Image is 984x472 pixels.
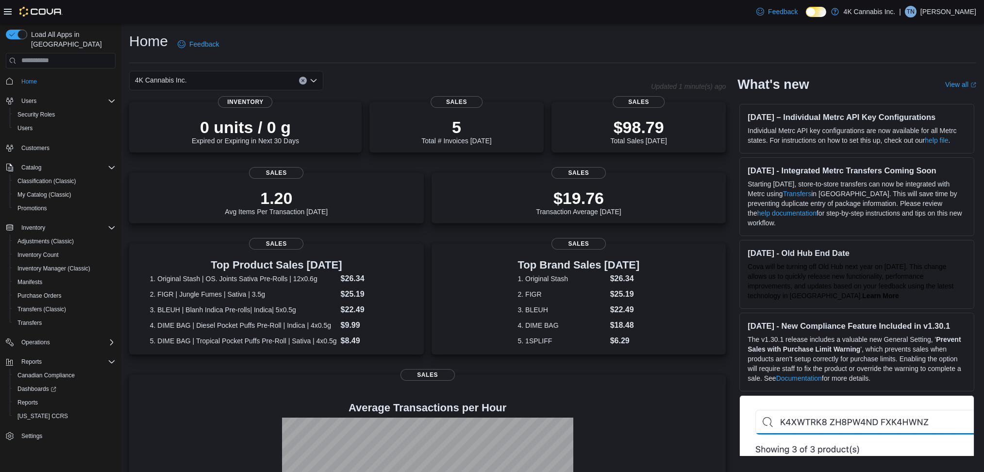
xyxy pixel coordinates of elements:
a: Inventory Count [14,249,63,261]
span: Inventory Count [14,249,116,261]
a: Security Roles [14,109,59,120]
span: Customers [21,144,50,152]
h3: Top Product Sales [DATE] [150,259,403,271]
span: Inventory [218,96,272,108]
h3: [DATE] - Integrated Metrc Transfers Coming Soon [748,166,966,175]
span: Feedback [189,39,219,49]
span: Inventory Manager (Classic) [14,263,116,274]
h3: [DATE] – Individual Metrc API Key Configurations [748,112,966,122]
button: Settings [2,429,119,443]
dt: 1. Original Stash [518,274,606,284]
span: Adjustments (Classic) [14,236,116,247]
div: Avg Items Per Transaction [DATE] [225,188,328,216]
button: Home [2,74,119,88]
p: 0 units / 0 g [192,118,299,137]
span: Classification (Classic) [17,177,76,185]
span: Inventory [21,224,45,232]
p: Updated 1 minute(s) ago [651,83,726,90]
button: Transfers (Classic) [10,303,119,316]
a: [US_STATE] CCRS [14,410,72,422]
button: Catalog [2,161,119,174]
span: Dashboards [14,383,116,395]
dd: $6.29 [610,335,640,347]
div: Transaction Average [DATE] [536,188,621,216]
button: Clear input [299,77,307,84]
span: Operations [21,338,50,346]
a: Dashboards [10,382,119,396]
dt: 4. DIME BAG [518,320,606,330]
button: Classification (Classic) [10,174,119,188]
p: [PERSON_NAME] [920,6,976,17]
a: Adjustments (Classic) [14,236,78,247]
span: Sales [431,96,483,108]
span: Home [21,78,37,85]
span: Adjustments (Classic) [17,237,74,245]
h4: Average Transactions per Hour [137,402,718,414]
span: Security Roles [14,109,116,120]
dt: 2. FIGR [518,289,606,299]
p: Starting [DATE], store-to-store transfers can now be integrated with Metrc using in [GEOGRAPHIC_D... [748,179,966,228]
a: Reports [14,397,42,408]
span: Inventory [17,222,116,234]
span: Load All Apps in [GEOGRAPHIC_DATA] [27,30,116,49]
span: Security Roles [17,111,55,118]
dt: 5. DIME BAG | Tropical Pocket Puffs Pre-Roll | Sativa | 4x0.5g [150,336,337,346]
span: Reports [17,399,38,406]
dt: 2. FIGR | Jungle Fumes | Sativa | 3.5g [150,289,337,299]
span: Transfers [17,319,42,327]
span: Washington CCRS [14,410,116,422]
span: Users [21,97,36,105]
button: Catalog [17,162,45,173]
a: Transfers [783,190,812,198]
span: Promotions [17,204,47,212]
p: Individual Metrc API key configurations are now available for all Metrc states. For instructions ... [748,126,966,145]
span: Manifests [17,278,42,286]
button: Reports [10,396,119,409]
a: Inventory Manager (Classic) [14,263,94,274]
a: Settings [17,430,46,442]
h2: What's new [737,77,809,92]
dt: 1. Original Stash | OS. Joints Sativa Pre-Rolls | 12x0.6g [150,274,337,284]
dt: 4. DIME BAG | Diesel Pocket Puffs Pre-Roll | Indica | 4x0.5g [150,320,337,330]
a: My Catalog (Classic) [14,189,75,201]
button: Adjustments (Classic) [10,235,119,248]
a: Transfers [14,317,46,329]
span: Feedback [768,7,798,17]
a: Learn More [862,292,899,300]
dd: $26.34 [341,273,403,285]
a: Feedback [752,2,801,21]
nav: Complex example [6,70,116,469]
button: Users [10,121,119,135]
a: Dashboards [14,383,60,395]
span: Transfers (Classic) [14,303,116,315]
button: Operations [2,336,119,349]
a: Classification (Classic) [14,175,80,187]
span: Catalog [21,164,41,171]
div: Tomas Nunez [905,6,917,17]
button: [US_STATE] CCRS [10,409,119,423]
span: Operations [17,337,116,348]
dt: 3. BLEUH | Blanh Indica Pre-rolls| Indica| 5x0.5g [150,305,337,315]
dd: $9.99 [341,320,403,331]
span: Inventory Manager (Classic) [17,265,90,272]
a: Promotions [14,202,51,214]
span: Sales [400,369,455,381]
p: 5 [421,118,491,137]
a: Home [17,76,41,87]
input: Dark Mode [806,7,826,17]
span: Cova will be turning off Old Hub next year on [DATE]. This change allows us to quickly release ne... [748,263,953,300]
a: Documentation [776,374,822,382]
span: Reports [17,356,116,368]
button: Purchase Orders [10,289,119,303]
button: Manifests [10,275,119,289]
span: Purchase Orders [17,292,62,300]
div: Expired or Expiring in Next 30 Days [192,118,299,145]
span: Manifests [14,276,116,288]
span: My Catalog (Classic) [14,189,116,201]
dd: $22.49 [610,304,640,316]
svg: External link [970,82,976,88]
a: Manifests [14,276,46,288]
dd: $25.19 [610,288,640,300]
dt: 5. 1SPLIFF [518,336,606,346]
